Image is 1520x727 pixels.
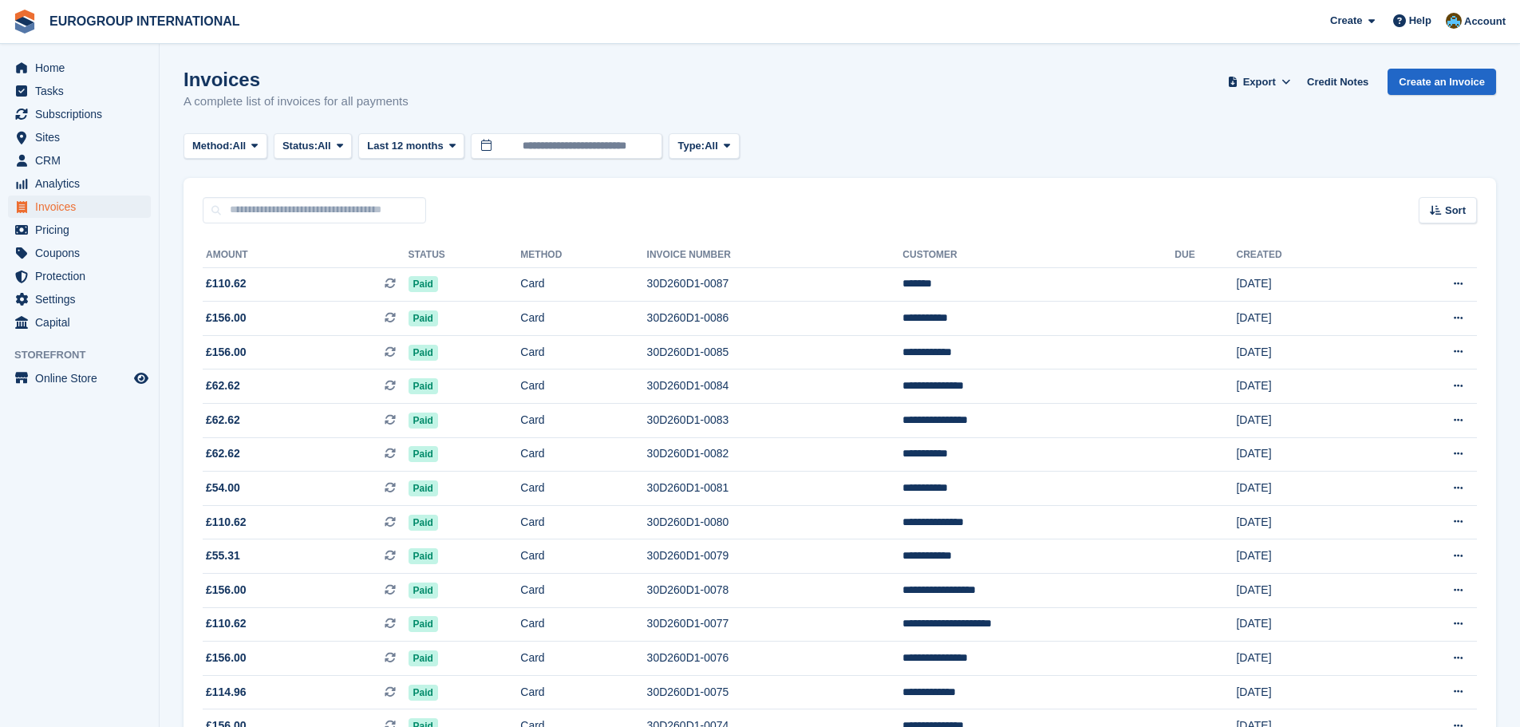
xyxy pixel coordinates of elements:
[647,472,903,506] td: 30D260D1-0081
[35,57,131,79] span: Home
[647,243,903,268] th: Invoice Number
[35,367,131,389] span: Online Store
[1409,13,1431,29] span: Help
[647,404,903,438] td: 30D260D1-0083
[8,103,151,125] a: menu
[35,103,131,125] span: Subscriptions
[1388,69,1496,95] a: Create an Invoice
[35,172,131,195] span: Analytics
[705,138,718,154] span: All
[8,80,151,102] a: menu
[409,446,438,462] span: Paid
[647,267,903,302] td: 30D260D1-0087
[1224,69,1294,95] button: Export
[647,505,903,539] td: 30D260D1-0080
[8,172,151,195] a: menu
[520,437,646,472] td: Card
[282,138,318,154] span: Status:
[8,367,151,389] a: menu
[14,347,159,363] span: Storefront
[1236,437,1375,472] td: [DATE]
[35,265,131,287] span: Protection
[233,138,247,154] span: All
[8,57,151,79] a: menu
[409,616,438,632] span: Paid
[184,93,409,111] p: A complete list of invoices for all payments
[35,288,131,310] span: Settings
[1236,505,1375,539] td: [DATE]
[1243,74,1276,90] span: Export
[274,133,352,160] button: Status: All
[1236,539,1375,574] td: [DATE]
[184,69,409,90] h1: Invoices
[206,582,247,599] span: £156.00
[647,675,903,709] td: 30D260D1-0075
[647,302,903,336] td: 30D260D1-0086
[520,243,646,268] th: Method
[677,138,705,154] span: Type:
[192,138,233,154] span: Method:
[8,219,151,241] a: menu
[1236,472,1375,506] td: [DATE]
[8,242,151,264] a: menu
[1464,14,1506,30] span: Account
[8,126,151,148] a: menu
[1236,243,1375,268] th: Created
[13,10,37,34] img: stora-icon-8386f47178a22dfd0bd8f6a31ec36ba5ce8667c1dd55bd0f319d3a0aa187defe.svg
[1236,574,1375,608] td: [DATE]
[409,685,438,701] span: Paid
[1236,369,1375,404] td: [DATE]
[8,311,151,334] a: menu
[1236,267,1375,302] td: [DATE]
[647,369,903,404] td: 30D260D1-0084
[43,8,247,34] a: EUROGROUP INTERNATIONAL
[206,650,247,666] span: £156.00
[647,437,903,472] td: 30D260D1-0082
[358,133,464,160] button: Last 12 months
[520,642,646,676] td: Card
[647,642,903,676] td: 30D260D1-0076
[520,335,646,369] td: Card
[203,243,409,268] th: Amount
[206,412,240,429] span: £62.62
[206,615,247,632] span: £110.62
[409,515,438,531] span: Paid
[1236,675,1375,709] td: [DATE]
[184,133,267,160] button: Method: All
[35,149,131,172] span: CRM
[8,149,151,172] a: menu
[206,275,247,292] span: £110.62
[35,242,131,264] span: Coupons
[206,514,247,531] span: £110.62
[647,607,903,642] td: 30D260D1-0077
[1236,404,1375,438] td: [DATE]
[35,311,131,334] span: Capital
[520,302,646,336] td: Card
[409,548,438,564] span: Paid
[647,335,903,369] td: 30D260D1-0085
[35,219,131,241] span: Pricing
[409,583,438,599] span: Paid
[409,480,438,496] span: Paid
[206,684,247,701] span: £114.96
[35,196,131,218] span: Invoices
[520,675,646,709] td: Card
[1330,13,1362,29] span: Create
[1446,13,1462,29] img: Jo Pinkney
[206,310,247,326] span: £156.00
[902,243,1175,268] th: Customer
[520,607,646,642] td: Card
[318,138,331,154] span: All
[669,133,739,160] button: Type: All
[520,472,646,506] td: Card
[1445,203,1466,219] span: Sort
[206,547,240,564] span: £55.31
[206,377,240,394] span: £62.62
[206,344,247,361] span: £156.00
[8,288,151,310] a: menu
[206,445,240,462] span: £62.62
[1236,607,1375,642] td: [DATE]
[35,80,131,102] span: Tasks
[520,267,646,302] td: Card
[520,369,646,404] td: Card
